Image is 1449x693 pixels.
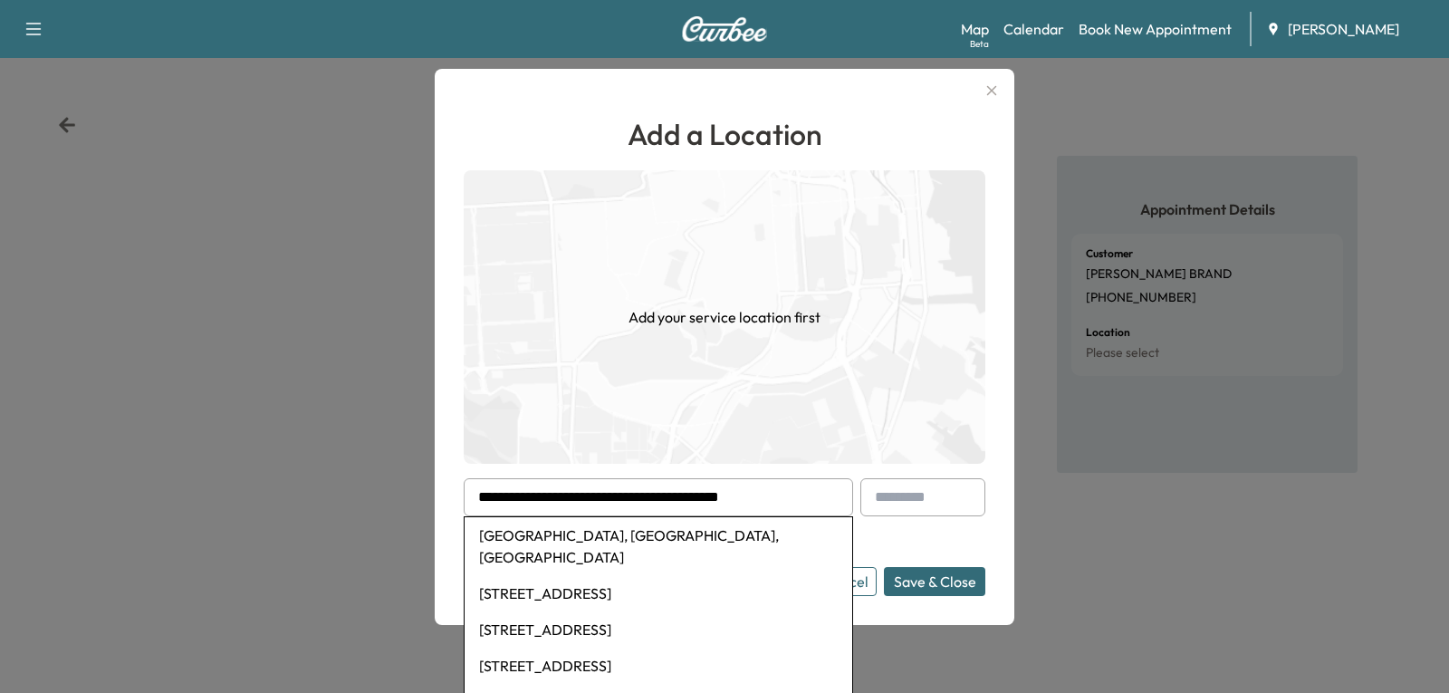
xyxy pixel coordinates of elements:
[465,611,852,648] li: [STREET_ADDRESS]
[465,517,852,575] li: [GEOGRAPHIC_DATA], [GEOGRAPHIC_DATA], [GEOGRAPHIC_DATA]
[1003,18,1064,40] a: Calendar
[681,16,768,42] img: Curbee Logo
[464,112,985,156] h1: Add a Location
[970,37,989,51] div: Beta
[884,567,985,596] button: Save & Close
[465,575,852,611] li: [STREET_ADDRESS]
[629,306,820,328] h1: Add your service location first
[1079,18,1232,40] a: Book New Appointment
[465,648,852,684] li: [STREET_ADDRESS]
[464,170,985,464] img: empty-map-CL6vilOE.png
[961,18,989,40] a: MapBeta
[1288,18,1399,40] span: [PERSON_NAME]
